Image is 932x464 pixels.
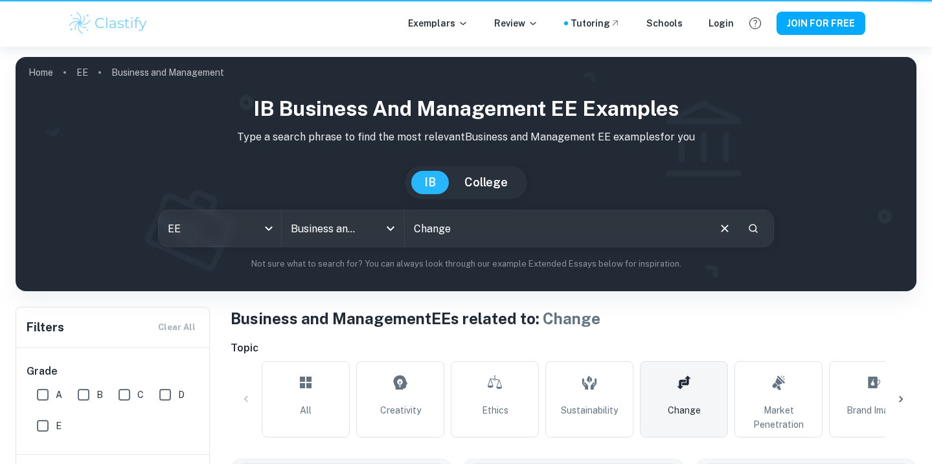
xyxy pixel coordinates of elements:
input: E.g. tech company expansion, marketing strategies, motivation theories... [405,210,708,247]
h6: Filters [27,318,64,337]
a: Tutoring [571,16,620,30]
h1: Business and Management EEs related to: [231,307,916,330]
h1: IB Business and Management EE examples [26,93,906,124]
button: College [451,171,521,194]
p: Not sure what to search for? You can always look through our example Extended Essays below for in... [26,258,906,271]
button: Help and Feedback [744,12,766,34]
span: E [56,419,62,433]
span: All [300,403,312,417]
span: Market Penetration [740,403,817,432]
h6: Topic [231,340,916,356]
p: Business and Management [111,65,224,80]
p: Type a search phrase to find the most relevant Business and Management EE examples for you [26,129,906,145]
span: Ethics [482,403,508,417]
span: Change [668,403,701,417]
p: Exemplars [408,16,468,30]
div: EE [159,210,281,247]
img: Clastify logo [67,10,150,36]
button: JOIN FOR FREE [777,12,865,35]
span: Brand Image [847,403,900,417]
button: IB [411,171,449,194]
button: Open [381,219,400,238]
span: C [137,388,144,402]
a: Home [28,63,53,82]
a: EE [76,63,88,82]
img: profile cover [16,57,916,291]
button: Search [742,217,764,239]
span: Creativity [380,403,421,417]
a: Schools [646,16,683,30]
h6: Grade [27,364,200,379]
button: Clear [712,216,737,241]
span: Sustainability [561,403,618,417]
span: D [178,388,185,402]
span: B [97,388,103,402]
span: A [56,388,62,402]
p: Review [494,16,538,30]
span: Change [543,309,600,327]
a: Login [709,16,734,30]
